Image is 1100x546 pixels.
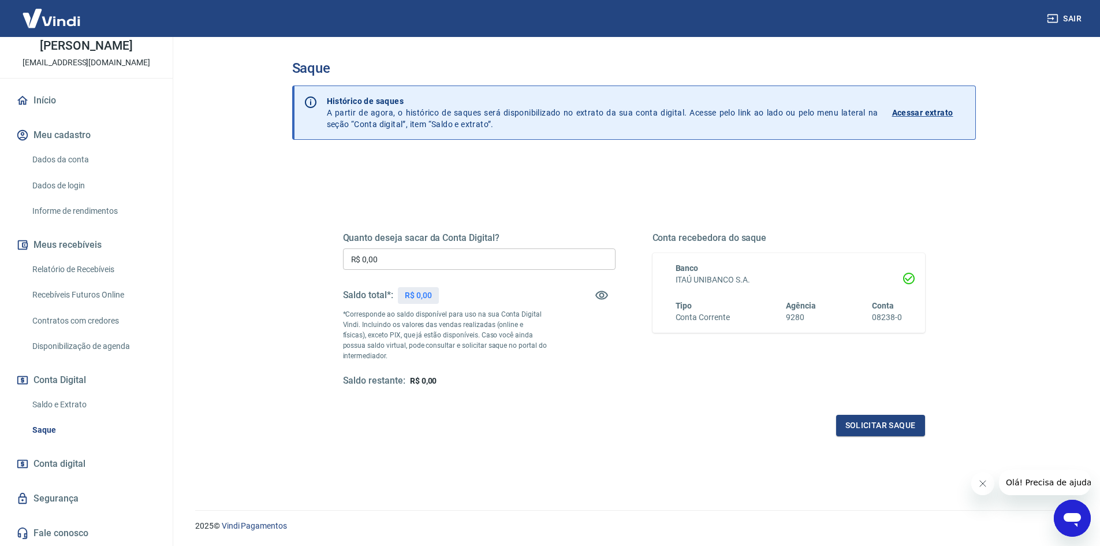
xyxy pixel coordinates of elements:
[327,95,878,107] p: Histórico de saques
[892,107,953,118] p: Acessar extrato
[892,95,966,130] a: Acessar extrato
[28,309,159,333] a: Contratos com credores
[676,311,730,324] h6: Conta Corrente
[676,263,699,273] span: Banco
[14,521,159,546] a: Fale conosco
[28,335,159,358] a: Disponibilização de agenda
[292,60,976,76] h3: Saque
[195,520,1072,532] p: 2025 ©
[14,367,159,393] button: Conta Digital
[28,258,159,281] a: Relatório de Recebíveis
[28,148,159,172] a: Dados da conta
[343,289,393,301] h5: Saldo total*:
[343,232,616,244] h5: Quanto deseja sacar da Conta Digital?
[999,470,1091,495] iframe: Mensagem da empresa
[28,174,159,198] a: Dados de login
[28,199,159,223] a: Informe de rendimentos
[786,301,816,310] span: Agência
[14,1,89,36] img: Vindi
[1045,8,1086,29] button: Sair
[971,472,994,495] iframe: Fechar mensagem
[1054,500,1091,537] iframe: Botão para abrir a janela de mensagens
[14,451,159,477] a: Conta digital
[343,375,405,387] h5: Saldo restante:
[33,456,85,472] span: Conta digital
[28,418,159,442] a: Saque
[14,88,159,113] a: Início
[343,309,547,361] p: *Corresponde ao saldo disponível para uso na sua Conta Digital Vindi. Incluindo os valores das ve...
[676,301,692,310] span: Tipo
[786,311,816,324] h6: 9280
[222,521,287,530] a: Vindi Pagamentos
[28,393,159,417] a: Saldo e Extrato
[7,8,97,17] span: Olá! Precisa de ajuda?
[405,289,432,302] p: R$ 0,00
[14,232,159,258] button: Meus recebíveis
[872,301,894,310] span: Conta
[23,57,150,69] p: [EMAIL_ADDRESS][DOMAIN_NAME]
[40,40,132,52] p: [PERSON_NAME]
[836,415,925,436] button: Solicitar saque
[14,486,159,511] a: Segurança
[652,232,925,244] h5: Conta recebedora do saque
[14,122,159,148] button: Meu cadastro
[327,95,878,130] p: A partir de agora, o histórico de saques será disponibilizado no extrato da sua conta digital. Ac...
[676,274,902,286] h6: ITAÚ UNIBANCO S.A.
[28,283,159,307] a: Recebíveis Futuros Online
[410,376,437,385] span: R$ 0,00
[872,311,902,324] h6: 08238-0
